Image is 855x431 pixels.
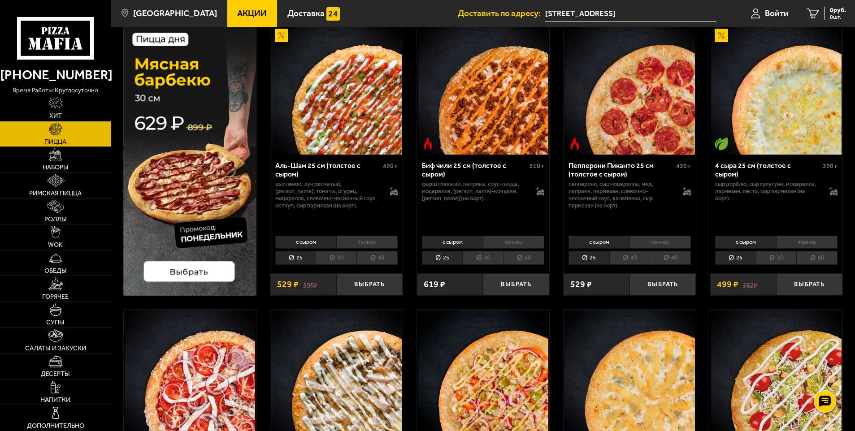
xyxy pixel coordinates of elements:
[27,423,84,429] span: Дополнительно
[650,251,691,265] li: 40
[570,280,592,289] span: 529 ₽
[529,162,544,170] span: 510 г
[422,251,463,265] li: 25
[629,236,691,248] li: тонкое
[564,24,695,155] img: Пепперони Пиканто 25 см (толстое с сыром)
[569,181,674,209] p: пепперони, сыр Моцарелла, мед, паприка, пармезан, сливочно-чесночный соус, халапеньо, сыр пармеза...
[417,24,549,155] a: Острое блюдоБиф чили 25 см (толстое с сыром)
[765,9,789,17] span: Войти
[29,190,82,197] span: Римская пицца
[270,24,403,155] a: АкционныйАль-Шам 25 см (толстое с сыром)
[422,181,528,202] p: фарш говяжий, паприка, соус-пицца, моцарелла, [PERSON_NAME]-кочудян, [PERSON_NAME] (на борт).
[503,251,544,265] li: 40
[830,14,846,20] span: 0 шт.
[715,251,756,265] li: 25
[545,5,716,22] input: Ваш адрес доставки
[42,294,69,300] span: Горячее
[421,137,435,151] img: Острое блюдо
[275,29,288,42] img: Акционный
[133,9,217,17] span: [GEOGRAPHIC_DATA]
[823,162,838,170] span: 390 г
[830,7,846,13] span: 0 руб.
[629,273,696,295] button: Выбрать
[776,273,842,295] button: Выбрать
[564,24,696,155] a: Острое блюдоПепперони Пиканто 25 см (толстое с сыром)
[609,251,650,265] li: 30
[710,24,842,155] a: АкционныйВегетарианское блюдо4 сыра 25 см (толстое с сыром)
[44,139,66,145] span: Пицца
[275,251,316,265] li: 25
[796,251,838,265] li: 40
[483,273,549,295] button: Выбрать
[41,371,70,377] span: Десерты
[287,9,325,17] span: Доставка
[383,162,398,170] span: 490 г
[326,7,340,21] img: 15daf4d41897b9f0e9f617042186c801.svg
[756,251,797,265] li: 30
[43,164,69,171] span: Наборы
[462,251,503,265] li: 30
[422,236,483,248] li: с сыром
[569,236,629,248] li: с сыром
[715,236,776,248] li: с сыром
[569,251,609,265] li: 25
[275,181,381,209] p: цыпленок, лук репчатый, [PERSON_NAME], томаты, огурец, моцарелла, сливочно-чесночный соус, кетчуп...
[40,397,70,403] span: Напитки
[336,273,403,295] button: Выбрать
[483,236,544,248] li: тонкое
[715,161,820,178] div: 4 сыра 25 см (толстое с сыром)
[676,162,691,170] span: 430 г
[275,236,336,248] li: с сыром
[715,29,728,42] img: Акционный
[237,9,267,17] span: Акции
[715,137,728,151] img: Вегетарианское блюдо
[277,280,299,289] span: 529 ₽
[424,280,445,289] span: 619 ₽
[46,319,65,326] span: Супы
[316,251,356,265] li: 30
[336,236,398,248] li: тонкое
[569,161,674,178] div: Пепперони Пиканто 25 см (толстое с сыром)
[422,161,527,178] div: Биф чили 25 см (толстое с сыром)
[356,251,398,265] li: 40
[275,161,381,178] div: Аль-Шам 25 см (толстое с сыром)
[776,236,838,248] li: тонкое
[418,24,548,155] img: Биф чили 25 см (толстое с сыром)
[44,216,67,223] span: Роллы
[568,137,582,151] img: Острое блюдо
[458,9,545,17] span: Доставить по адресу:
[303,280,317,289] s: 595 ₽
[44,268,67,274] span: Обеды
[715,181,821,202] p: сыр дорблю, сыр сулугуни, моцарелла, пармезан, песто, сыр пармезан (на борт).
[711,24,842,155] img: 4 сыра 25 см (толстое с сыром)
[271,24,402,155] img: Аль-Шам 25 см (толстое с сыром)
[717,280,738,289] span: 499 ₽
[25,345,86,352] span: Салаты и закуски
[48,242,63,248] span: WOK
[743,280,757,289] s: 562 ₽
[49,113,62,119] span: Хит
